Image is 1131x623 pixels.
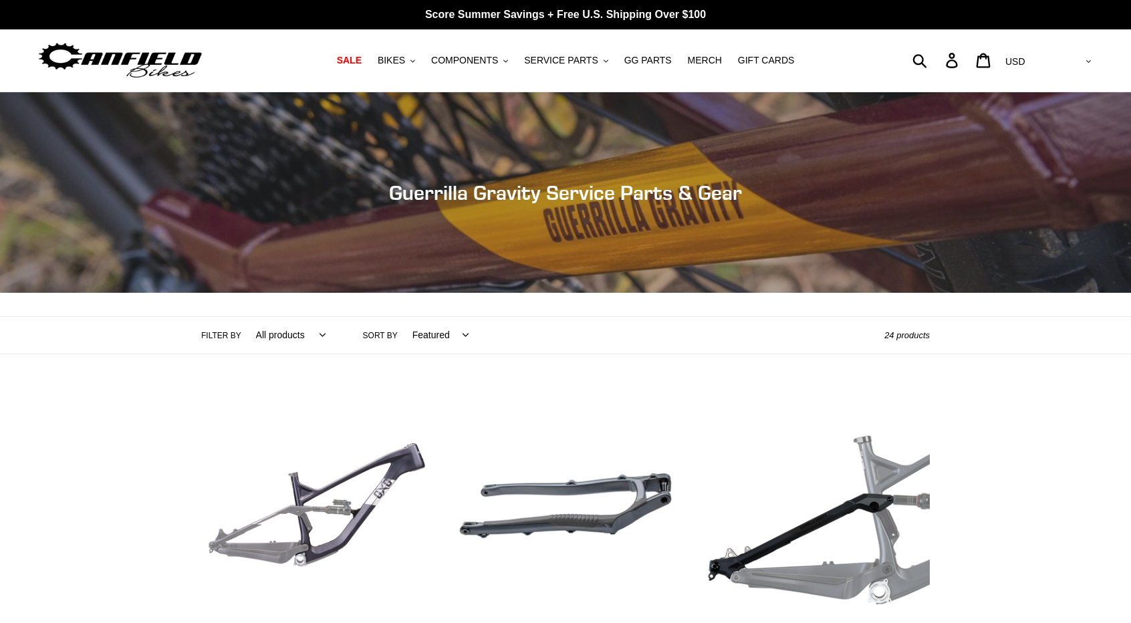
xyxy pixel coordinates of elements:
span: MERCH [688,55,722,66]
a: MERCH [681,51,729,70]
span: COMPONENTS [431,55,498,66]
span: Guerrilla Gravity Service Parts & Gear [389,180,742,205]
span: BIKES [378,55,405,66]
img: Canfield Bikes [37,39,204,82]
span: SERVICE PARTS [524,55,598,66]
button: SERVICE PARTS [517,51,614,70]
input: Search [920,45,954,75]
button: BIKES [371,51,422,70]
label: Filter by [201,330,241,342]
a: GIFT CARDS [731,51,801,70]
a: SALE [330,51,368,70]
span: 24 products [884,330,930,340]
span: GIFT CARDS [738,55,795,66]
a: GG PARTS [618,51,678,70]
span: SALE [337,55,362,66]
button: COMPONENTS [424,51,515,70]
span: GG PARTS [624,55,672,66]
label: Sort by [363,330,398,342]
